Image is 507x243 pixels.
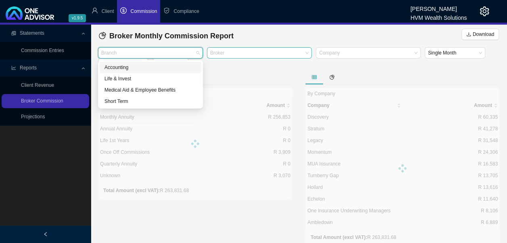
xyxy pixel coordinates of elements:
span: line-chart [11,65,16,70]
span: pie-chart [330,75,334,80]
a: Client Revenue [21,82,54,88]
div: Short Term [104,97,196,105]
div: Short Term [100,96,201,107]
span: pie-chart [99,32,106,39]
span: dollar [120,7,127,14]
span: Broker Monthly Commission Report [109,32,234,40]
span: user [92,7,98,14]
span: Client [102,8,114,14]
button: Download [461,29,499,40]
a: Broker Commission [21,98,63,104]
span: download [466,32,471,37]
span: Single Month [428,48,482,58]
div: Medical Aid & Employee Benefits [100,84,201,96]
span: v1.9.5 [69,14,86,22]
span: Statements [20,30,44,36]
div: Accounting [104,63,196,71]
div: Life & Invest [100,73,201,84]
span: reconciliation [11,31,16,36]
img: 2df55531c6924b55f21c4cf5d4484680-logo-light.svg [6,6,54,20]
a: Commission Entries [21,48,64,53]
div: Life & Invest [104,75,196,83]
span: Reports [20,65,37,71]
span: July [101,59,145,69]
div: Accounting [100,62,201,73]
div: [PERSON_NAME] [410,2,467,11]
span: Commission [130,8,157,14]
span: setting [480,6,489,16]
a: Projections [21,114,45,119]
span: Download [473,30,494,38]
span: table [312,75,317,80]
span: safety [163,7,170,14]
span: 2025 [156,59,186,69]
span: Compliance [173,8,199,14]
div: Medical Aid & Employee Benefits [104,86,196,94]
span: left [43,232,48,237]
div: HVM Wealth Solutions [410,11,467,20]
